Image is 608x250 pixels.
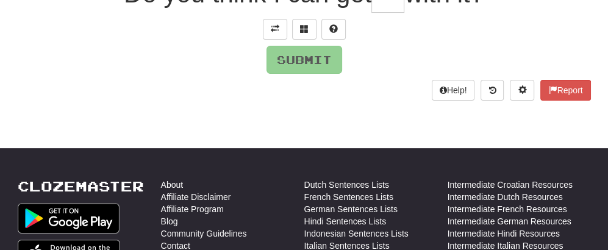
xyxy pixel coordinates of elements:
[263,19,287,40] button: Toggle translation (alt+t)
[448,215,571,227] a: Intermediate German Resources
[161,191,231,203] a: Affiliate Disclaimer
[161,179,184,191] a: About
[18,203,120,234] img: Get it on Google Play
[304,215,387,227] a: Hindi Sentences Lists
[448,227,560,240] a: Intermediate Hindi Resources
[266,46,342,74] button: Submit
[304,227,409,240] a: Indonesian Sentences Lists
[161,215,178,227] a: Blog
[304,203,398,215] a: German Sentences Lists
[161,227,247,240] a: Community Guidelines
[292,19,317,40] button: Switch sentence to multiple choice alt+p
[321,19,346,40] button: Single letter hint - you only get 1 per sentence and score half the points! alt+h
[448,179,573,191] a: Intermediate Croatian Resources
[540,80,590,101] button: Report
[448,203,567,215] a: Intermediate French Resources
[304,179,389,191] a: Dutch Sentences Lists
[448,191,563,203] a: Intermediate Dutch Resources
[481,80,504,101] button: Round history (alt+y)
[432,80,475,101] button: Help!
[161,203,224,215] a: Affiliate Program
[304,191,393,203] a: French Sentences Lists
[18,179,144,194] a: Clozemaster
